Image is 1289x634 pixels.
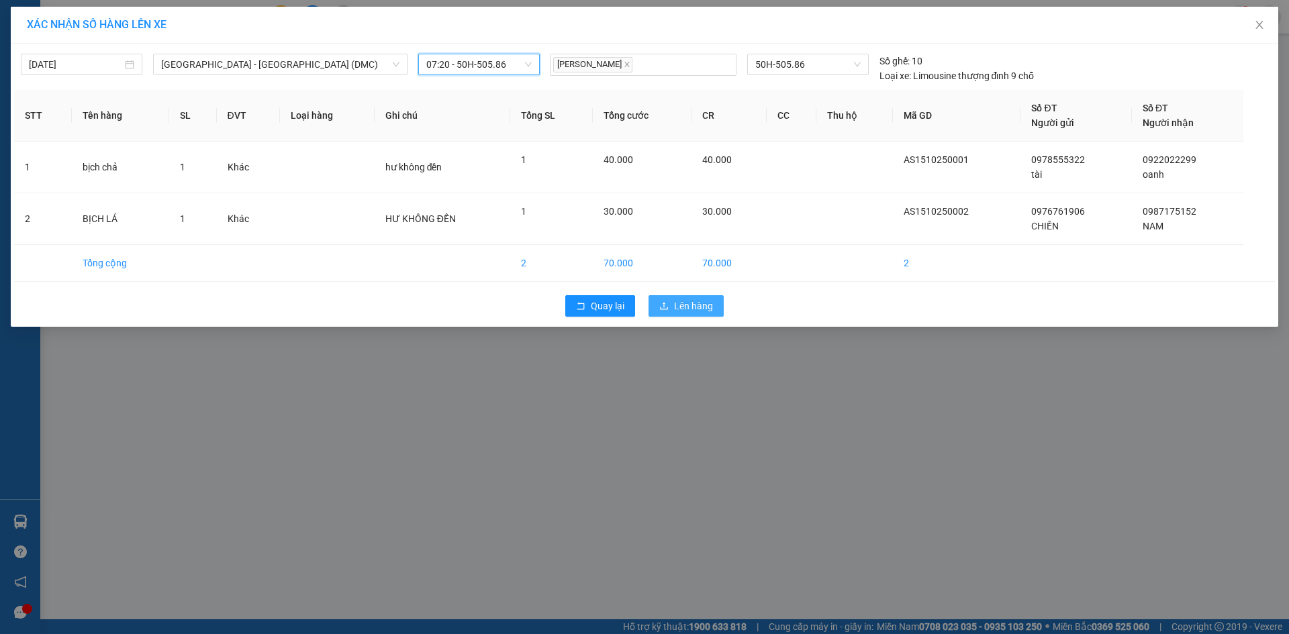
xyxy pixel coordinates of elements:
[72,142,169,193] td: bịch chả
[510,90,593,142] th: Tổng SL
[14,193,72,245] td: 2
[879,54,910,68] span: Số ghế:
[217,193,281,245] td: Khác
[691,245,767,282] td: 70.000
[1143,169,1164,180] span: oanh
[904,206,969,217] span: AS1510250002
[604,206,633,217] span: 30.000
[385,213,456,224] span: HƯ KHÔNG ĐỀN
[624,61,630,68] span: close
[767,90,816,142] th: CC
[893,90,1021,142] th: Mã GD
[1143,206,1196,217] span: 0987175152
[553,57,632,72] span: [PERSON_NAME]
[565,295,635,317] button: rollbackQuay lại
[180,162,185,172] span: 1
[1143,154,1196,165] span: 0922022299
[280,90,374,142] th: Loại hàng
[816,90,893,142] th: Thu hộ
[893,245,1021,282] td: 2
[510,245,593,282] td: 2
[14,90,72,142] th: STT
[217,90,281,142] th: ĐVT
[879,54,922,68] div: 10
[591,299,624,313] span: Quay lại
[521,206,526,217] span: 1
[1254,19,1265,30] span: close
[1031,221,1059,231] span: CHIẾN
[576,301,585,312] span: rollback
[169,90,217,142] th: SL
[659,301,669,312] span: upload
[1031,169,1042,180] span: tài
[392,60,400,68] span: down
[691,90,767,142] th: CR
[426,54,532,74] span: 07:20 - 50H-505.86
[879,68,911,83] span: Loại xe:
[180,213,185,224] span: 1
[521,154,526,165] span: 1
[385,162,442,172] span: hư không đền
[1031,103,1057,113] span: Số ĐT
[674,299,713,313] span: Lên hàng
[1143,221,1163,231] span: NAM
[72,245,169,282] td: Tổng cộng
[1031,206,1085,217] span: 0976761906
[375,90,511,142] th: Ghi chú
[217,142,281,193] td: Khác
[1143,103,1168,113] span: Số ĐT
[29,57,122,72] input: 15/10/2025
[879,68,1035,83] div: Limousine thượng đỉnh 9 chỗ
[755,54,860,74] span: 50H-505.86
[1241,7,1278,44] button: Close
[72,193,169,245] td: BỊCH LÁ
[649,295,724,317] button: uploadLên hàng
[904,154,969,165] span: AS1510250001
[14,142,72,193] td: 1
[1143,117,1194,128] span: Người nhận
[702,206,732,217] span: 30.000
[593,245,691,282] td: 70.000
[593,90,691,142] th: Tổng cước
[72,90,169,142] th: Tên hàng
[161,54,399,74] span: Sài Gòn - Tây Ninh (DMC)
[702,154,732,165] span: 40.000
[1031,117,1074,128] span: Người gửi
[604,154,633,165] span: 40.000
[1031,154,1085,165] span: 0978555322
[27,18,166,31] span: XÁC NHẬN SỐ HÀNG LÊN XE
